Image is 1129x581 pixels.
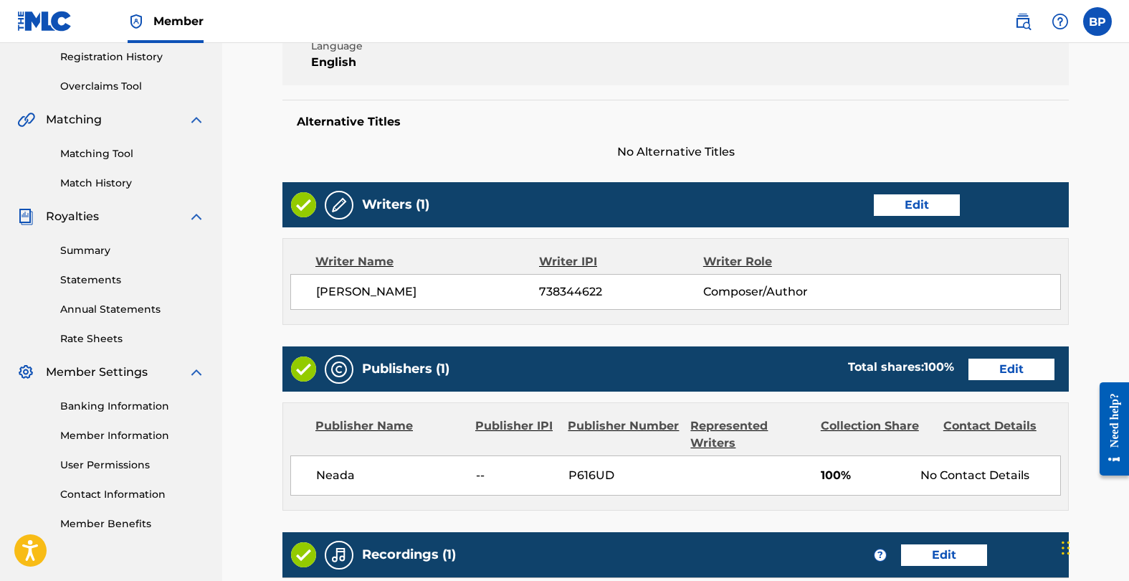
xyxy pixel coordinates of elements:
[60,176,205,191] a: Match History
[60,302,205,317] a: Annual Statements
[17,111,35,128] img: Matching
[297,115,1054,129] h5: Alternative Titles
[690,417,809,452] div: Represented Writers
[188,111,205,128] img: expand
[46,111,102,128] span: Matching
[330,361,348,378] img: Publishers
[291,192,316,217] img: Valid
[1052,13,1069,30] img: help
[60,428,205,443] a: Member Information
[1083,7,1112,36] div: User Menu
[46,364,148,381] span: Member Settings
[60,331,205,346] a: Rate Sheets
[568,417,680,452] div: Publisher Number
[1046,7,1075,36] div: Help
[315,253,539,270] div: Writer Name
[821,467,910,484] span: 100%
[1062,526,1070,570] div: Drag
[60,79,205,94] a: Overclaims Tool
[291,542,316,567] img: Valid
[1009,7,1037,36] a: Public Search
[875,549,886,561] span: ?
[476,467,558,484] span: --
[539,283,702,301] span: 738344622
[920,467,1060,484] div: No Contact Details
[316,467,465,484] span: Neada
[874,194,960,216] a: Edit
[943,417,1055,452] div: Contact Details
[311,54,497,71] span: English
[362,197,429,213] h5: Writers (1)
[315,417,465,452] div: Publisher Name
[153,13,204,29] span: Member
[1057,512,1129,581] iframe: Chat Widget
[316,283,539,301] span: [PERSON_NAME]
[1089,370,1129,488] iframe: Resource Center
[848,359,954,376] div: Total shares:
[1014,13,1032,30] img: search
[60,458,205,473] a: User Permissions
[311,39,497,54] span: Language
[17,364,34,381] img: Member Settings
[291,356,316,382] img: Valid
[60,399,205,414] a: Banking Information
[901,544,987,566] a: Edit
[60,273,205,288] a: Statements
[703,283,852,301] span: Composer/Author
[362,361,449,377] h5: Publishers (1)
[60,146,205,161] a: Matching Tool
[188,208,205,225] img: expand
[17,11,72,32] img: MLC Logo
[330,197,348,214] img: Writers
[475,417,557,452] div: Publisher IPI
[924,360,954,374] span: 100 %
[17,208,34,225] img: Royalties
[60,49,205,65] a: Registration History
[968,359,1054,380] a: Edit
[60,516,205,532] a: Member Benefits
[821,417,933,452] div: Collection Share
[128,13,145,30] img: Top Rightsholder
[60,243,205,258] a: Summary
[60,487,205,502] a: Contact Information
[703,253,852,270] div: Writer Role
[362,547,456,563] h5: Recordings (1)
[282,143,1069,161] span: No Alternative Titles
[46,208,99,225] span: Royalties
[188,364,205,381] img: expand
[568,467,680,484] span: P616UD
[539,253,703,270] div: Writer IPI
[330,547,348,564] img: Recordings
